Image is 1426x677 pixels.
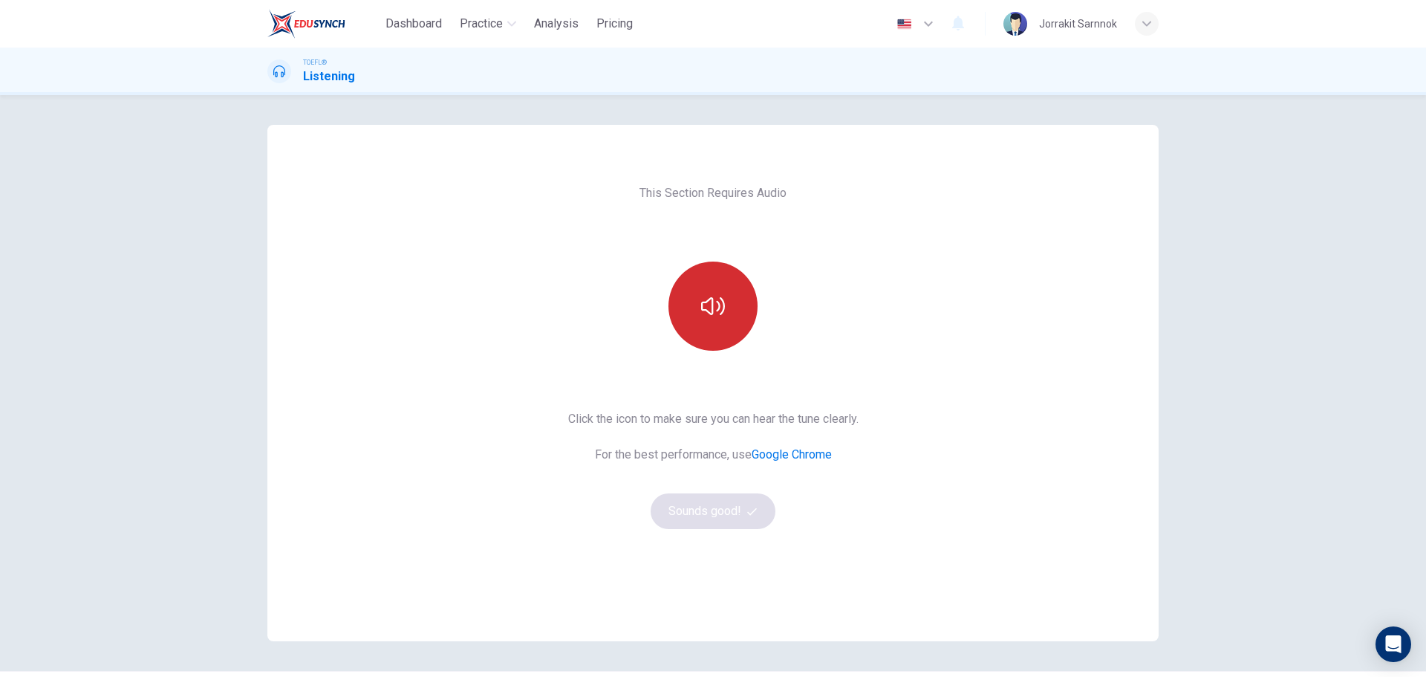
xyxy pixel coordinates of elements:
span: Dashboard [385,15,442,33]
span: Click the icon to make sure you can hear the tune clearly. [568,410,859,428]
img: en [895,19,914,30]
img: EduSynch logo [267,9,345,39]
button: Practice [454,10,522,37]
h1: Listening [303,68,355,85]
span: This Section Requires Audio [639,184,787,202]
button: Analysis [528,10,585,37]
button: Dashboard [380,10,448,37]
span: Practice [460,15,503,33]
a: Google Chrome [752,447,832,461]
span: For the best performance, use [568,446,859,464]
span: Pricing [596,15,633,33]
a: EduSynch logo [267,9,380,39]
span: TOEFL® [303,57,327,68]
img: Profile picture [1003,12,1027,36]
div: Open Intercom Messenger [1375,626,1411,662]
span: Analysis [534,15,579,33]
div: Jorrakit Sarnnok [1039,15,1117,33]
button: Pricing [590,10,639,37]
